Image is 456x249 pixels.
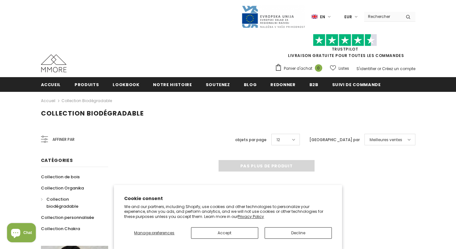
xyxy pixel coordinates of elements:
[276,137,280,143] span: 12
[320,14,325,20] span: en
[113,82,139,88] span: Lookbook
[313,34,377,46] img: Faites confiance aux étoiles pilotes
[330,63,349,74] a: Listes
[41,157,73,164] span: Catégories
[332,82,381,88] span: Suivi de commande
[5,223,38,244] inbox-online-store-chat: Shopify online store chat
[41,212,94,223] a: Collection personnalisée
[356,66,376,71] a: S'identifier
[41,214,94,221] span: Collection personnalisée
[339,65,349,72] span: Listes
[206,82,230,88] span: soutenez
[41,82,61,88] span: Accueil
[41,77,61,92] a: Accueil
[61,98,112,103] a: Collection biodégradable
[238,214,264,219] a: Privacy Policy
[244,77,257,92] a: Blog
[377,66,381,71] span: or
[41,182,84,194] a: Collection Organika
[382,66,415,71] a: Créez un compte
[312,14,317,20] img: i-lang-1.png
[344,14,352,20] span: EUR
[270,77,295,92] a: Redonner
[364,12,401,21] input: Search Site
[309,77,318,92] a: B2B
[41,97,55,105] a: Accueil
[235,137,267,143] label: objets par page
[75,82,99,88] span: Produits
[75,77,99,92] a: Produits
[153,77,192,92] a: Notre histoire
[46,196,78,209] span: Collection biodégradable
[241,14,305,19] a: Javni Razpis
[309,82,318,88] span: B2B
[275,64,325,73] a: Panier d'achat 0
[134,230,174,236] span: Manage preferences
[244,82,257,88] span: Blog
[41,185,84,191] span: Collection Organika
[113,77,139,92] a: Lookbook
[41,174,80,180] span: Collection de bois
[265,227,332,239] button: Decline
[41,109,144,118] span: Collection biodégradable
[370,137,402,143] span: Meilleures ventes
[309,137,360,143] label: [GEOGRAPHIC_DATA] par
[241,5,305,28] img: Javni Razpis
[41,223,80,234] a: Collection Chakra
[153,82,192,88] span: Notre histoire
[124,204,332,219] p: We and our partners, including Shopify, use cookies and other technologies to personalize your ex...
[41,171,80,182] a: Collection de bois
[332,46,358,52] a: TrustPilot
[41,194,101,212] a: Collection biodégradable
[332,77,381,92] a: Suivi de commande
[52,136,75,143] span: Affiner par
[124,195,332,202] h2: Cookie consent
[124,227,184,239] button: Manage preferences
[284,65,312,72] span: Panier d'achat
[41,54,67,72] img: Cas MMORE
[275,37,415,58] span: LIVRAISON GRATUITE POUR TOUTES LES COMMANDES
[270,82,295,88] span: Redonner
[206,77,230,92] a: soutenez
[191,227,258,239] button: Accept
[41,226,80,232] span: Collection Chakra
[315,64,322,72] span: 0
